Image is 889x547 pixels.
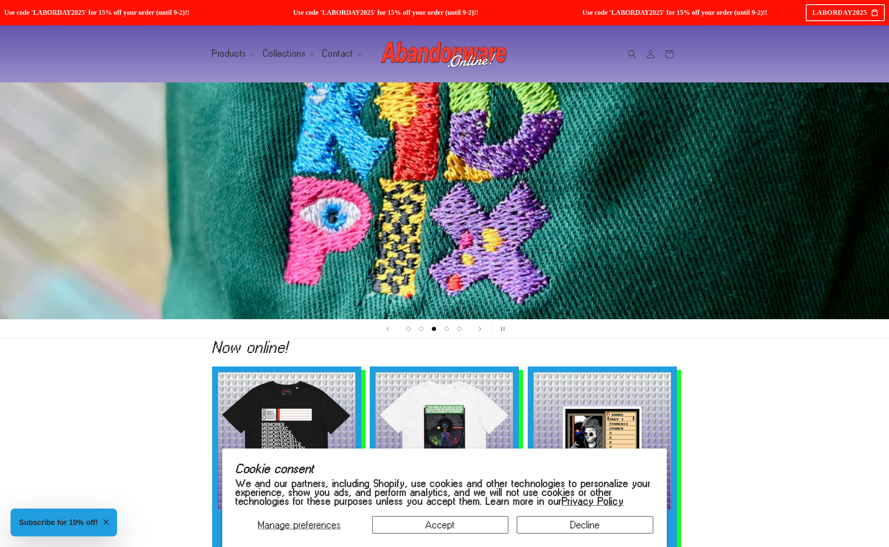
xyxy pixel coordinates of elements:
span: Products [212,50,247,57]
button: Pause slideshow [492,320,510,338]
button: Decline [517,516,653,533]
span: Collections [263,50,306,57]
button: Previous slide [379,320,397,338]
button: Load slide 1 of 5 [402,323,415,335]
button: Load slide 4 of 5 [440,323,453,335]
p: We and our partners, including Shopify, use cookies and other technologies to personalize your ex... [236,479,653,505]
span: Use code 'LABORDAY2025' for 15% off your order (until 9-2)!! [291,8,569,16]
span: Use code 'LABORDAY2025' for 15% off your order (until 9-2)!! [2,8,280,16]
summary: Search [623,45,641,63]
div: LABORDAY2025 [806,4,885,21]
button: Load slide 5 of 5 [453,323,466,335]
h2: Now online! [212,340,677,354]
button: Load slide 3 of 5 [428,323,440,335]
summary: Collections [258,45,318,63]
span: Use code 'LABORDAY2025' for 15% off your order (until 9-2)!! [580,8,858,16]
button: Accept [372,516,509,533]
h2: Cookie consent [236,462,653,475]
img: Abandonware [381,37,508,71]
button: Next slide [471,320,489,338]
button: Load slide 2 of 5 [415,323,428,335]
summary: Products [207,45,258,63]
summary: Contact [317,45,365,63]
span: Manage preferences [258,519,341,530]
a: Privacy Policy [562,495,624,506]
a: Abandonware [378,34,511,74]
span: Contact [322,50,353,57]
button: Manage preferences [236,516,364,533]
